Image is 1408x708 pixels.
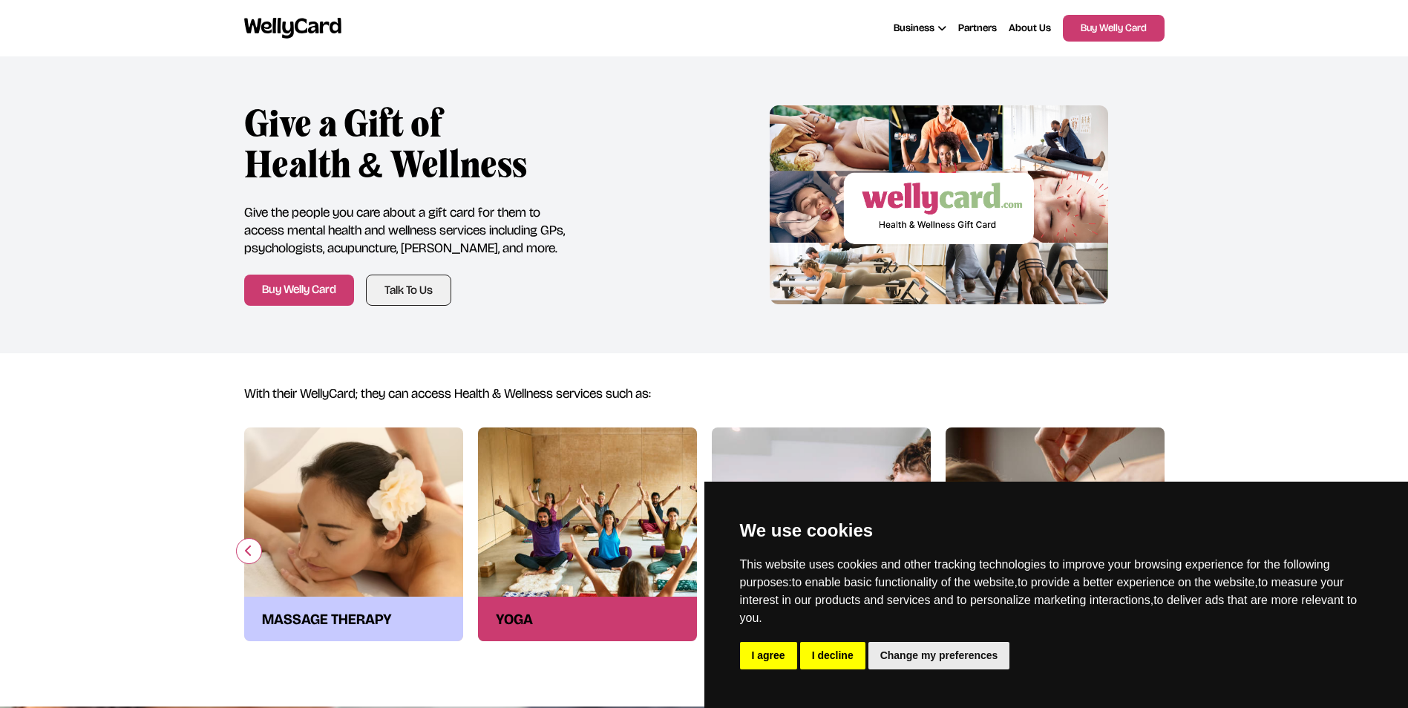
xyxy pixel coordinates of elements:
span: , [1150,594,1153,606]
a: About Us [1009,21,1051,36]
img: wellycard.svg [244,18,342,38]
button: I decline [800,642,865,669]
div: yoga [478,597,697,641]
div: Business [894,21,946,36]
h3: Give a Gift of Health & Wellness [244,104,695,186]
img: wellycard wellness gift card - buy a gift of health and wellness for you and your loved ones with... [770,105,1108,305]
p: We use cookies [740,517,1373,544]
button: I agree [740,642,797,669]
span: to enable basic functionality of the website [792,576,1015,589]
a: Buy Welly Card [244,275,354,306]
span: , [1254,576,1257,589]
span: , [1015,576,1018,589]
div: Massage Therapy [244,597,463,641]
a: Buy Welly Card [1063,15,1165,42]
button: Change my preferences [868,642,1010,669]
a: Partners [958,21,997,36]
span: to provide a better experience on the website [1018,576,1254,589]
h5: With their WellyCard; they can access Health & Wellness services such as: [244,383,1165,404]
a: Talk To Us [366,275,451,306]
span: This website uses cookies and other tracking technologies to improve your browsing experience for... [740,558,1358,624]
p: Give the people you care about a gift card for them to access mental health and wellness services... [244,203,695,257]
